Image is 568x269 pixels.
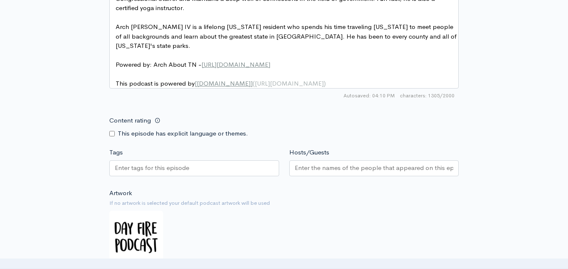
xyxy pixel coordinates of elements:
[116,23,458,50] span: Arch [PERSON_NAME] IV is a lifelong [US_STATE] resident who spends his time traveling [US_STATE] ...
[251,79,253,87] span: ]
[109,188,132,198] label: Artwork
[116,79,326,87] span: This podcast is powered by
[289,148,329,157] label: Hosts/Guests
[195,79,197,87] span: [
[324,79,326,87] span: )
[255,79,324,87] span: [URL][DOMAIN_NAME]
[115,163,190,173] input: Enter tags for this episode
[109,112,151,129] label: Content rating
[118,129,248,138] label: This episode has explicit language or themes.
[253,79,255,87] span: (
[116,60,270,68] span: Powered by: Arch About TN -
[295,163,454,173] input: Enter the names of the people that appeared on this episode
[109,199,459,207] small: If no artwork is selected your default podcast artwork will be used
[343,92,395,99] span: Autosaved: 04:10 PM
[109,148,123,157] label: Tags
[197,79,251,87] span: [DOMAIN_NAME]
[201,60,270,68] span: [URL][DOMAIN_NAME]
[400,92,454,99] span: 1305/2000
